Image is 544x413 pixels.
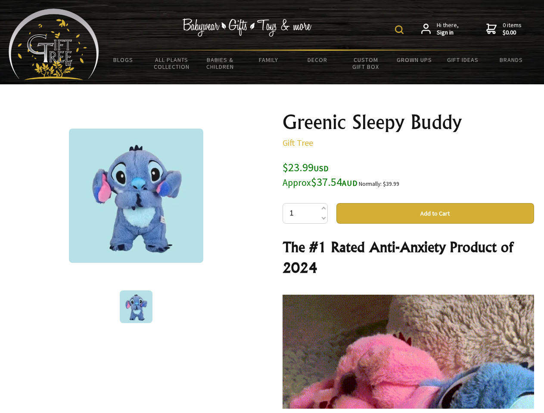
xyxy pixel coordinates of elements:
span: AUD [342,178,357,188]
h1: Greenic Sleepy Buddy [283,112,534,133]
img: Babyware - Gifts - Toys and more... [9,9,99,80]
a: BLOGS [99,51,148,69]
span: USD [314,163,329,173]
span: $23.99 $37.54 [283,160,357,189]
a: Family [245,51,293,69]
a: All Plants Collection [148,51,196,76]
strong: The #1 Rated Anti-Anxiety Product of 2024 [283,238,513,276]
strong: $0.00 [503,29,522,37]
a: Gift Ideas [438,51,487,69]
img: Greenic Sleepy Buddy [69,129,203,263]
a: Decor [293,51,342,69]
a: 0 items$0.00 [486,22,522,37]
a: Brands [487,51,536,69]
button: Add to Cart [336,203,534,224]
a: Hi there,Sign in [421,22,459,37]
a: Babies & Children [196,51,245,76]
small: Approx [283,177,311,188]
img: Babywear - Gifts - Toys & more [183,18,312,37]
small: Normally: $39.99 [359,180,399,188]
a: Grown Ups [390,51,438,69]
a: Custom Gift Box [342,51,390,76]
span: 0 items [503,21,522,37]
span: Hi there, [437,22,459,37]
a: Gift Tree [283,137,313,148]
strong: Sign in [437,29,459,37]
img: product search [395,25,404,34]
img: Greenic Sleepy Buddy [120,290,152,323]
